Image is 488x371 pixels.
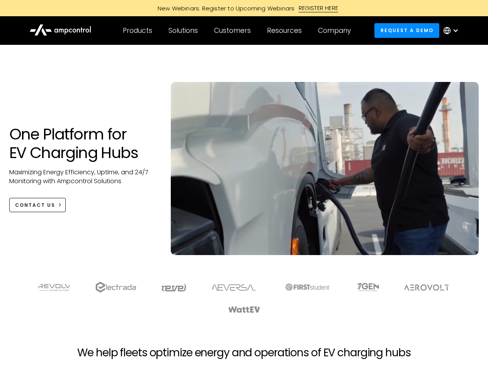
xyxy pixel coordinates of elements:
[267,26,302,35] div: Resources
[318,26,351,35] div: Company
[168,26,198,35] div: Solutions
[150,4,299,12] div: New Webinars: Register to Upcoming Webinars
[9,125,156,162] h1: One Platform for EV Charging Hubs
[214,26,251,35] div: Customers
[95,282,136,293] img: electrada logo
[70,4,418,12] a: New Webinars: Register to Upcoming WebinarsREGISTER HERE
[404,284,450,291] img: Aerovolt Logo
[123,26,152,35] div: Products
[299,4,338,12] div: REGISTER HERE
[374,23,439,37] a: Request a demo
[9,198,66,212] a: CONTACT US
[228,306,260,313] img: WattEV logo
[9,168,156,185] p: Maximizing Energy Efficiency, Uptime, and 24/7 Monitoring with Ampcontrol Solutions
[15,202,55,209] div: CONTACT US
[77,346,410,359] h2: We help fleets optimize energy and operations of EV charging hubs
